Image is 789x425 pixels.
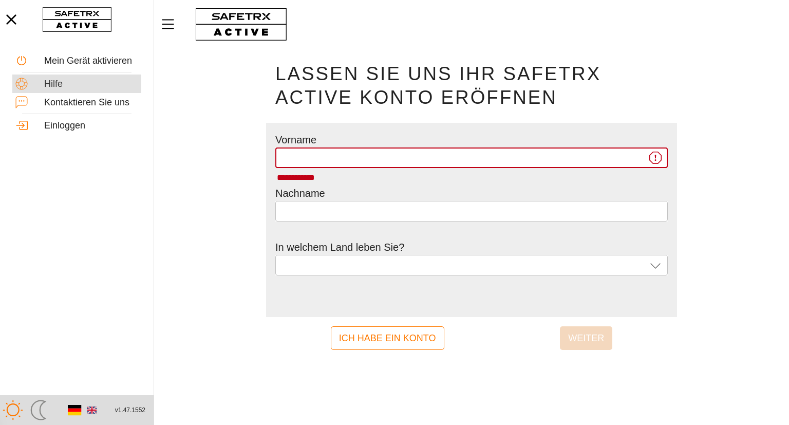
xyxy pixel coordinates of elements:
[159,13,185,35] button: MenÜ
[275,242,404,253] label: In welchem Land leben Sie?
[339,330,436,346] span: Ich habe ein Konto
[87,405,97,415] img: en.svg
[109,402,152,419] button: v1.47.1552
[66,401,83,419] button: Deutsch
[331,326,444,350] a: Ich habe ein Konto
[115,405,145,416] span: v1.47.1552
[275,62,668,109] h1: Lassen Sie uns Ihr SafeTrx Active Konto eröffnen
[15,96,28,108] img: ContactUs.svg
[83,401,101,419] button: Englishc
[44,56,138,67] div: Mein Gerät aktivieren
[275,188,325,199] label: Nachname
[44,97,138,108] div: Kontaktieren Sie uns
[15,78,28,90] img: Help.svg
[275,134,316,145] label: Vorname
[67,403,81,417] img: de.svg
[568,328,604,348] span: Weiter
[28,400,49,420] img: ModeDark.svg
[3,400,23,420] img: ModeLight.svg
[560,326,612,350] button: Weiter
[44,120,138,132] div: Einloggen
[44,79,138,90] div: Hilfe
